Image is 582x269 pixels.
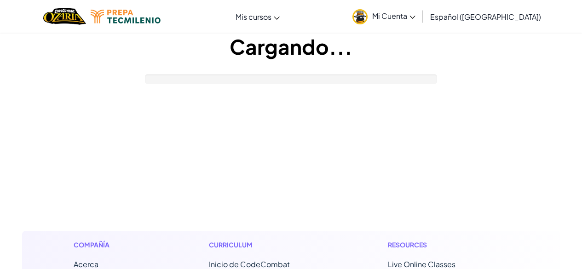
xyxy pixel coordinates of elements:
img: Tecmilenio logo [91,10,161,23]
a: Mi Cuenta [348,2,420,31]
a: Español ([GEOGRAPHIC_DATA]) [426,4,546,29]
span: Inicio de CodeCombat [209,259,290,269]
h1: Compañía [74,240,150,250]
span: Mis cursos [236,12,271,22]
a: Ozaria by CodeCombat logo [43,7,86,26]
h1: Resources [388,240,509,250]
span: Mi Cuenta [372,11,415,21]
img: avatar [352,9,368,24]
h1: Curriculum [209,240,330,250]
a: Live Online Classes [388,259,455,269]
a: Acerca [74,259,98,269]
img: Home [43,7,86,26]
a: Mis cursos [231,4,284,29]
span: Español ([GEOGRAPHIC_DATA]) [430,12,541,22]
